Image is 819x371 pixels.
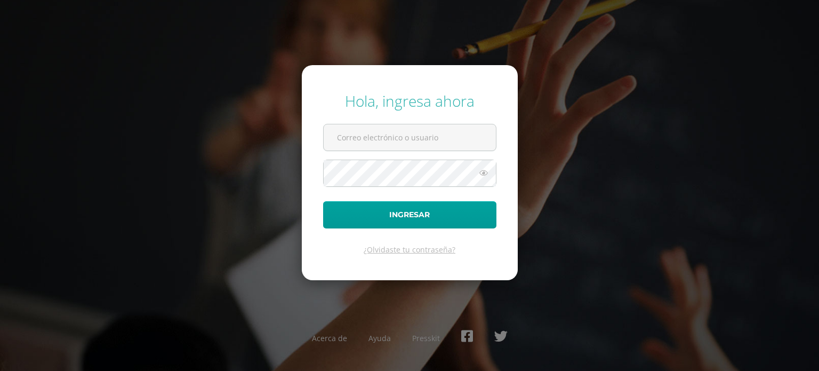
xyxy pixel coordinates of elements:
a: ¿Olvidaste tu contraseña? [364,244,455,255]
a: Ayuda [368,333,391,343]
a: Presskit [412,333,440,343]
input: Correo electrónico o usuario [324,124,496,151]
button: Ingresar [323,201,496,228]
div: Hola, ingresa ahora [323,91,496,111]
a: Acerca de [312,333,347,343]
